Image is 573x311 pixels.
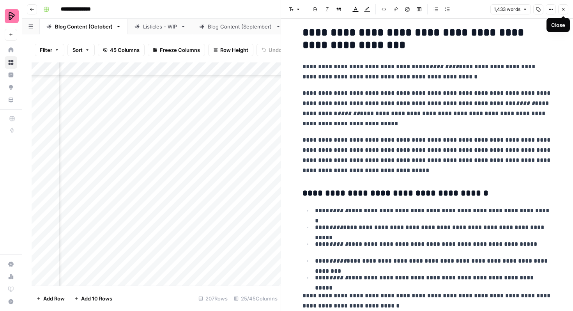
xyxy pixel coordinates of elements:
div: Blog Content (October) [55,23,113,30]
div: Close [551,21,565,29]
button: Workspace: Preply [5,6,17,26]
a: Listicles - WIP [128,19,193,34]
div: Blog Content (September) [208,23,272,30]
a: Your Data [5,94,17,106]
div: Listicles - WIP [143,23,177,30]
span: Freeze Columns [160,46,200,54]
div: 25/45 Columns [231,292,281,305]
a: Blog Content (October) [40,19,128,34]
a: Home [5,44,17,56]
img: Preply Logo [5,9,19,23]
a: Opportunities [5,81,17,94]
span: Add 10 Rows [81,295,112,302]
a: Settings [5,258,17,270]
span: Row Height [220,46,248,54]
a: Browse [5,56,17,69]
span: Add Row [43,295,65,302]
span: 1,433 words [494,6,520,13]
a: Blog Content (September) [193,19,288,34]
button: Undo [256,44,287,56]
button: Add Row [32,292,69,305]
button: 1,433 words [490,4,531,14]
button: Help + Support [5,295,17,308]
button: Filter [35,44,64,56]
div: 207 Rows [195,292,231,305]
button: Add 10 Rows [69,292,117,305]
span: Sort [73,46,83,54]
a: Usage [5,270,17,283]
span: Filter [40,46,52,54]
button: Row Height [208,44,253,56]
a: Learning Hub [5,283,17,295]
button: Freeze Columns [148,44,205,56]
button: 45 Columns [98,44,145,56]
a: Insights [5,69,17,81]
span: Undo [269,46,282,54]
button: Sort [67,44,95,56]
span: 45 Columns [110,46,140,54]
